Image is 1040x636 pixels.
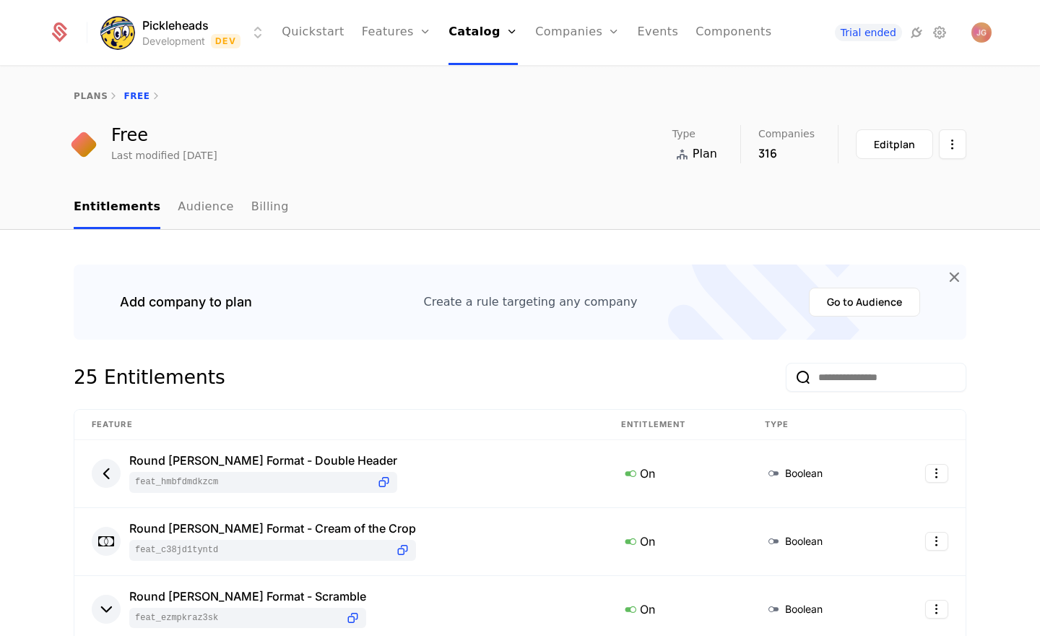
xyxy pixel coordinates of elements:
[211,34,240,48] span: Dev
[135,612,339,624] span: feat_EzmpkRaZ3sk
[785,466,823,481] span: Boolean
[111,126,217,144] div: Free
[621,532,730,551] div: On
[931,24,948,41] a: Settings
[874,137,915,152] div: Edit plan
[809,288,920,317] button: Go to Audience
[856,129,933,159] button: Editplan
[925,600,948,619] button: Select action
[785,602,823,616] span: Boolean
[142,17,209,34] span: Pickleheads
[971,22,992,43] button: Open user button
[251,186,289,229] a: Billing
[758,145,815,162] div: 316
[120,292,252,312] div: Add company to plan
[672,129,695,139] span: Type
[100,15,135,50] img: Pickleheads
[424,293,638,311] div: Create a rule targeting any company
[74,410,604,440] th: Feature
[129,523,416,534] div: Round [PERSON_NAME] Format - Cream of the Crop
[105,17,266,48] button: Select environment
[135,476,370,488] span: feat_HMbfdmDKzcm
[693,145,717,163] span: Plan
[604,410,747,440] th: Entitlement
[135,544,389,556] span: feat_C38jd1TYNtd
[129,590,366,602] div: Round [PERSON_NAME] Format - Scramble
[74,91,108,101] a: plans
[758,129,815,139] span: Companies
[74,186,966,229] nav: Main
[74,186,289,229] ul: Choose Sub Page
[971,22,992,43] img: Jeff Gordon
[111,148,217,163] div: Last modified [DATE]
[835,24,902,41] a: Trial ended
[621,600,730,619] div: On
[747,410,882,440] th: Type
[925,464,948,483] button: Select action
[74,186,160,229] a: Entitlements
[178,186,234,229] a: Audience
[621,464,730,483] div: On
[785,534,823,549] span: Boolean
[939,129,966,159] button: Select action
[129,455,397,466] div: Round [PERSON_NAME] Format - Double Header
[142,34,205,48] div: Development
[908,24,925,41] a: Integrations
[925,532,948,551] button: Select action
[74,363,225,392] div: 25 Entitlements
